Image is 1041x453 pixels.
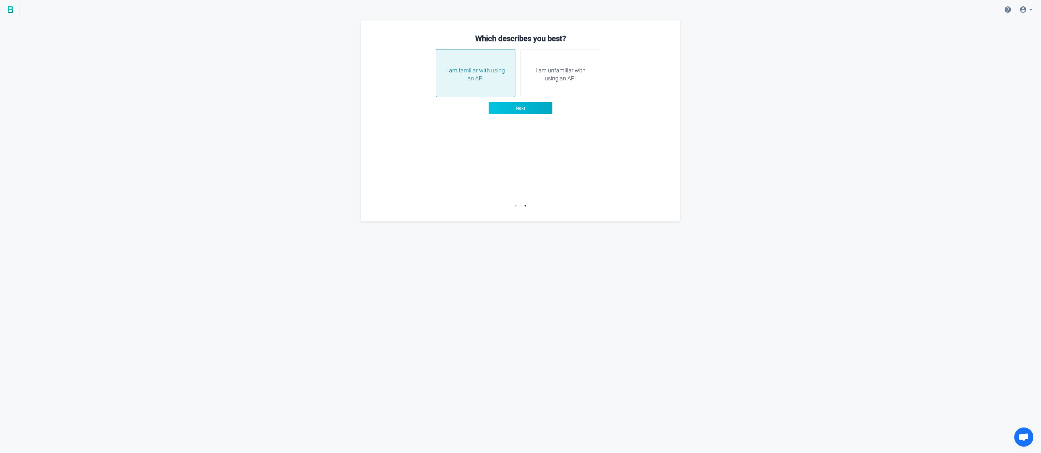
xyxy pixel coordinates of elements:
[528,66,592,83] h4: I am unfamiliar with using an API
[8,6,13,13] img: BigPicture.io
[522,203,528,209] button: 2
[489,102,552,114] button: Next
[513,203,519,209] button: 1
[444,66,507,83] h4: I am familiar with using an API
[516,105,526,111] span: Next
[1014,427,1033,447] a: Open chat
[374,33,667,44] h3: Which describes you best?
